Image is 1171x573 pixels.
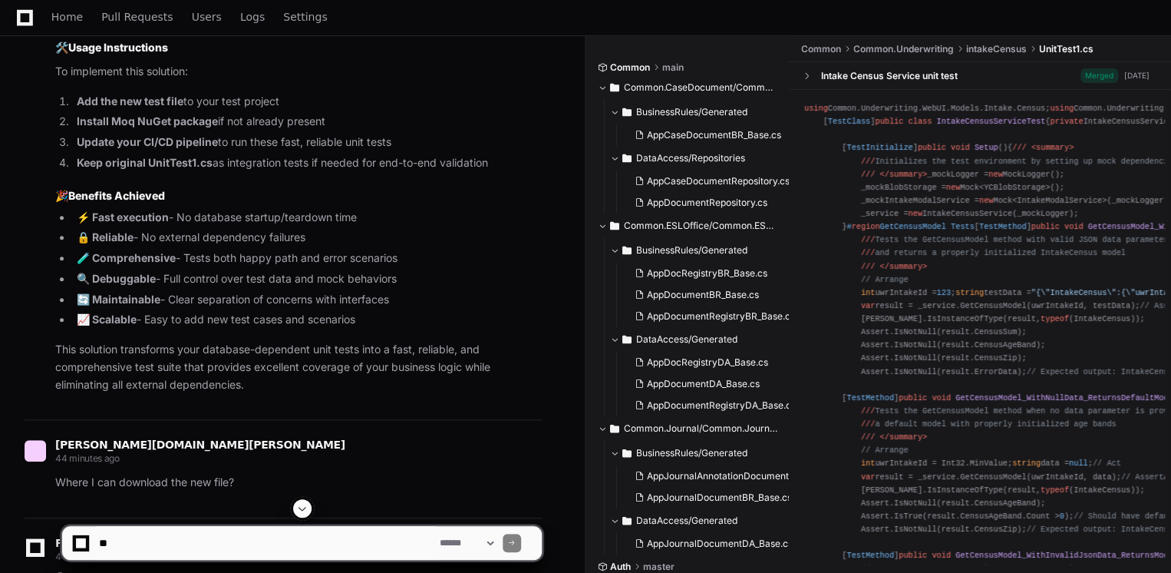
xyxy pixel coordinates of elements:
[55,341,542,393] p: This solution transforms your database-dependent unit tests into a fast, reliable, and comprehens...
[55,188,542,204] h3: 🎉
[937,288,951,297] span: 123
[610,146,790,171] button: DataAccess/Repositories
[610,100,790,124] button: BusinessRules/Generated
[598,214,777,238] button: Common.ESLOffice/Common.ESLOffice.BusinessLogic
[636,152,745,164] span: DataAccess/Repositories
[628,263,793,284] button: AppDocRegistryBR_Base.cs
[51,12,83,22] span: Home
[77,156,213,169] strong: Keep original UnitTest1.cs
[72,93,542,111] li: to your test project
[1031,143,1074,152] span: <summary>
[861,472,875,482] span: var
[861,275,909,284] span: // Arrange
[1121,472,1163,482] span: // Assert
[628,465,793,487] button: AppJournalAnnotationDocumentBR_Base.cs
[610,238,790,263] button: BusinessRules/Generated
[72,250,542,267] li: - Tests both happy path and error scenarios
[861,248,875,257] span: ///
[909,209,922,218] span: new
[988,170,1002,179] span: new
[636,244,747,257] span: BusinessRules/Generated
[628,171,790,192] button: AppCaseDocumentRepository.cs
[77,230,134,243] strong: 🔒 Reliable
[77,135,218,148] strong: Update your CI/CD pipeline
[72,291,542,309] li: - Clear separation of concerns with interfaces
[918,143,946,152] span: public
[624,220,777,232] span: Common.ESLOffice/Common.ESLOffice.BusinessLogic
[72,311,542,329] li: - Easy to add new test cases and scenarios
[610,419,619,438] svg: Directory
[55,452,120,464] span: 44 minutes ago
[647,129,781,141] span: AppCaseDocumentBR_Base.cs
[804,104,828,113] span: using
[628,306,793,327] button: AppDocumentRegistryBR_Base.cs
[909,117,932,126] span: class
[647,267,767,280] span: AppDocRegistryBR_Base.cs
[880,432,928,442] span: </summary>
[875,117,903,126] span: public
[55,474,542,492] p: Where I can download the new file?
[1041,485,1069,495] span: typeof
[647,289,759,301] span: AppDocumentBR_Base.cs
[979,222,1027,231] span: TestMethod
[55,63,542,81] p: To implement this solution:
[628,192,790,214] button: AppDocumentRepository.cs
[951,143,970,152] span: void
[647,492,792,504] span: AppJournalDocumentBR_Base.cs
[636,106,747,118] span: BusinessRules/Generated
[1012,143,1026,152] span: ///
[861,301,875,310] span: var
[622,103,632,121] svg: Directory
[861,445,909,455] span: // Arrange
[899,393,927,402] span: public
[628,395,793,416] button: AppDocumentRegistryDA_Base.cs
[610,441,790,465] button: BusinessRules/Generated
[636,333,737,346] span: DataAccess/Generated
[622,241,632,260] svg: Directory
[932,393,951,402] span: void
[979,196,993,205] span: new
[283,12,327,22] span: Settings
[861,432,875,442] span: ///
[853,43,954,55] span: Common.Underwriting
[610,78,619,97] svg: Directory
[624,422,777,435] span: Common.Journal/Common.Journal.BusinessLogic
[647,378,760,390] span: AppDocumentDA_Base.cs
[101,12,173,22] span: Pull Requests
[628,352,793,373] button: AppDocRegistryDA_Base.cs
[852,222,880,231] span: region
[77,210,169,224] strong: ⚡ Fast execution
[55,40,542,55] h3: 🛠️
[861,248,1126,257] span: and returns a properly initialized IntakeCensus model
[72,229,542,247] li: - No external dependency failures
[610,217,619,235] svg: Directory
[946,183,960,192] span: new
[846,222,974,231] span: # GetCensusModel Tests
[861,235,875,244] span: ///
[68,189,165,202] strong: Benefits Achieved
[861,170,875,179] span: ///
[846,143,912,152] span: TestInitialize
[55,439,345,451] span: [PERSON_NAME][DOMAIN_NAME][PERSON_NAME]
[598,75,777,100] button: Common.CaseDocument/Common.CaseDocument.BusinessLogic
[828,117,870,126] span: TestClass
[647,356,768,369] span: AppDocRegistryDA_Base.cs
[72,209,542,227] li: - No database startup/teardown time
[77,94,183,108] strong: Add the new test file
[1050,104,1074,113] span: using
[966,43,1027,55] span: intakeCensus
[628,284,793,306] button: AppDocumentBR_Base.cs
[918,143,1008,152] span: ()
[955,288,984,297] span: string
[1050,117,1083,126] span: private
[937,117,1046,126] span: IntakeCensusServiceTest
[647,175,790,187] span: AppCaseDocumentRepository.cs
[861,157,875,166] span: ///
[801,43,841,55] span: Common
[846,393,894,402] span: TestMethod
[77,293,160,306] strong: 🔄 Maintainable
[861,419,1117,429] span: a default model with properly initialized age bands
[1064,222,1084,231] span: void
[647,470,839,482] span: AppJournalAnnotationDocumentBR_Base.cs
[861,406,875,416] span: ///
